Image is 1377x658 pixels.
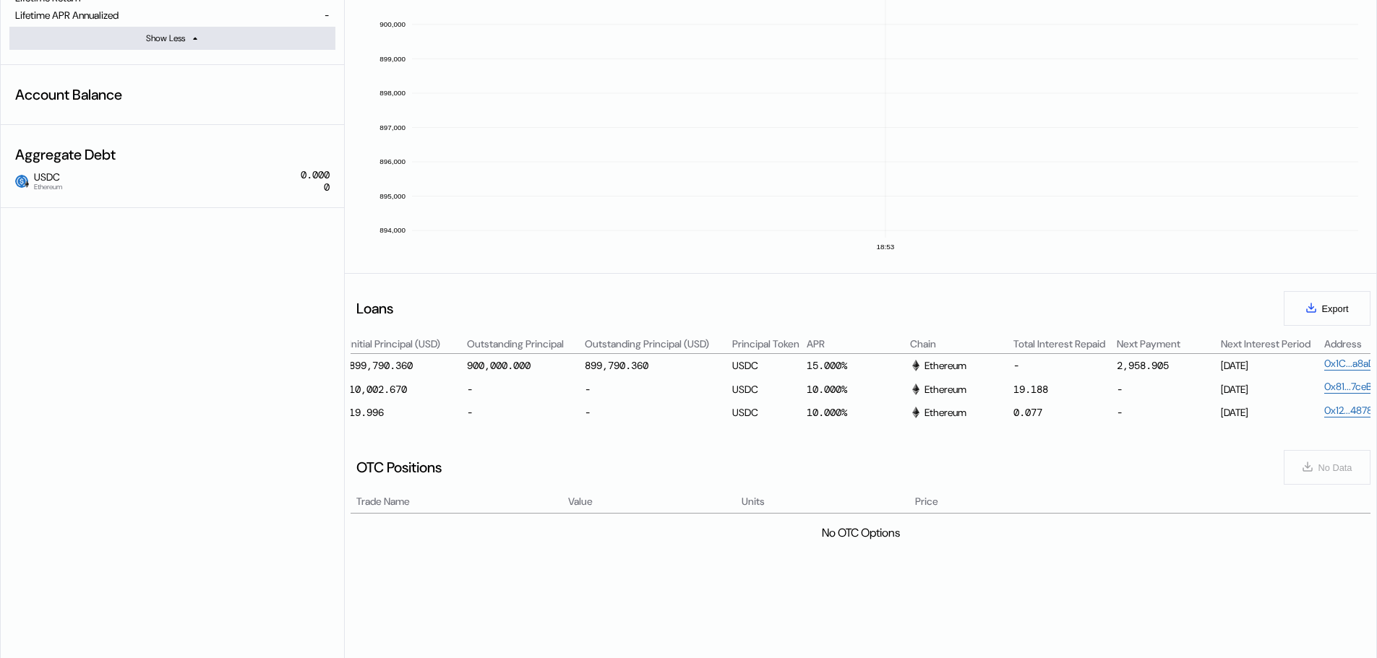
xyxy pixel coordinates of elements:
[807,337,908,350] div: APR
[1324,357,1375,371] a: 0x1C...a8aD
[910,383,966,396] div: Ethereum
[877,243,895,251] text: 18:53
[301,169,330,181] div: 0.000
[1013,383,1048,396] div: 19.188
[1117,404,1218,421] div: -
[301,169,330,194] div: 0
[349,406,384,419] div: 19.996
[807,404,908,421] div: 10.000%
[15,9,119,22] div: Lifetime APR Annualized
[910,337,1011,350] div: Chain
[807,380,908,397] div: 10.000%
[1322,303,1349,314] span: Export
[732,404,805,421] div: USDC
[1013,357,1115,374] div: -
[1324,404,1373,417] a: 0x12...4878
[1013,337,1115,350] div: Total Interest Repaid
[910,360,922,371] img: svg+xml,%3c
[1117,359,1169,372] div: 2,958.905
[9,79,335,110] div: Account Balance
[1221,380,1322,397] div: [DATE]
[915,494,938,509] span: Price
[34,183,62,191] span: Ethereum
[15,175,28,188] img: usdc.png
[467,380,583,397] div: -
[356,299,393,318] div: Loans
[585,337,729,350] div: Outstanding Principal (USD)
[822,525,900,540] div: No OTC Options
[380,157,406,165] text: 896,000
[1221,357,1322,374] div: [DATE]
[349,337,465,350] div: Initial Principal (USD)
[380,55,406,63] text: 899,000
[732,337,805,350] div: Principal Token
[356,494,410,509] span: Trade Name
[568,494,593,509] span: Value
[467,404,583,421] div: -
[23,181,30,188] img: svg+xml,%3c
[1013,406,1042,419] div: 0.077
[467,337,583,350] div: Outstanding Principal
[349,359,413,372] div: 899,790.360
[380,192,406,200] text: 895,000
[380,124,406,131] text: 897,000
[467,359,531,372] div: 900,000.000
[585,359,648,372] div: 899,790.360
[1284,291,1370,326] button: Export
[732,357,805,374] div: USDC
[1324,380,1372,394] a: 0x81...7ceB
[1117,380,1218,397] div: -
[324,9,330,22] div: -
[807,357,908,374] div: 15.000%
[146,33,185,44] div: Show Less
[9,27,335,50] button: Show Less
[1221,404,1322,421] div: [DATE]
[9,139,335,170] div: Aggregate Debt
[742,494,765,509] span: Units
[349,383,407,396] div: 10,002.670
[910,407,922,418] img: svg+xml,%3c
[585,380,729,397] div: -
[910,359,966,372] div: Ethereum
[910,406,966,419] div: Ethereum
[28,171,62,190] span: USDC
[380,20,406,28] text: 900,000
[910,384,922,395] img: svg+xml,%3c
[380,89,406,97] text: 898,000
[1117,337,1218,350] div: Next Payment
[380,226,406,234] text: 894,000
[356,458,442,477] div: OTC Positions
[1221,337,1322,350] div: Next Interest Period
[732,380,805,397] div: USDC
[585,404,729,421] div: -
